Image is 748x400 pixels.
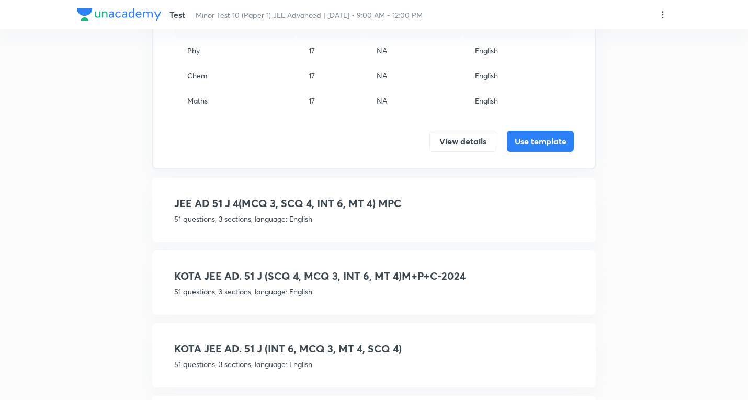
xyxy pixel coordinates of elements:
[196,10,423,20] span: Minor Test 10 (Paper 1) JEE Advanced | [DATE] • 9:00 AM - 12:00 PM
[174,286,574,297] p: 51 questions, 3 sections, language: English
[507,131,574,152] button: Use template
[296,63,364,88] td: 17
[296,38,364,63] td: 17
[174,341,574,357] h4: KOTA JEE AD. 51 J (INT 6, MCQ 3, MT 4, SCQ 4)
[462,38,573,63] td: English
[169,9,185,20] span: Test
[175,63,296,88] td: Chem
[364,38,462,63] td: NA
[174,359,574,370] p: 51 questions, 3 sections, language: English
[364,88,462,113] td: NA
[462,63,573,88] td: English
[175,38,296,63] td: Phy
[174,268,574,284] h4: KOTA JEE AD. 51 J (SCQ 4, MCQ 3, INT 6, MT 4)M+P+C-2024
[174,213,574,224] p: 51 questions, 3 sections, language: English
[462,88,573,113] td: English
[175,88,296,113] td: Maths
[429,131,496,152] button: View details
[364,63,462,88] td: NA
[174,196,574,211] h4: JEE AD 51 J 4(MCQ 3, SCQ 4, INT 6, MT 4) MPC
[296,88,364,113] td: 17
[77,8,161,21] img: Company Logo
